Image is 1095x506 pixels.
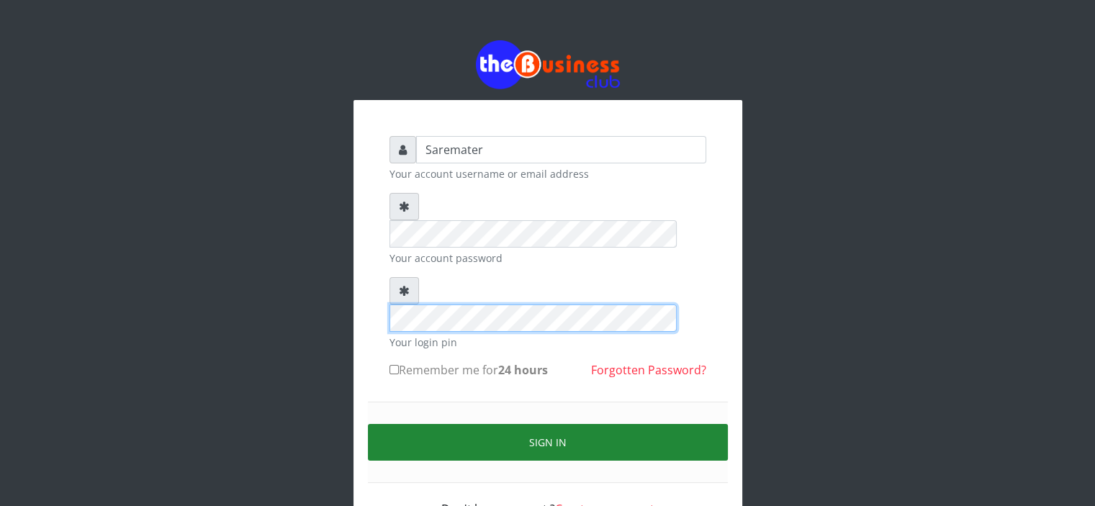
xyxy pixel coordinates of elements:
small: Your login pin [389,335,706,350]
input: Remember me for24 hours [389,365,399,374]
a: Forgotten Password? [591,362,706,378]
small: Your account username or email address [389,166,706,181]
label: Remember me for [389,361,548,379]
b: 24 hours [498,362,548,378]
small: Your account password [389,250,706,266]
button: Sign in [368,424,728,461]
input: Username or email address [416,136,706,163]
